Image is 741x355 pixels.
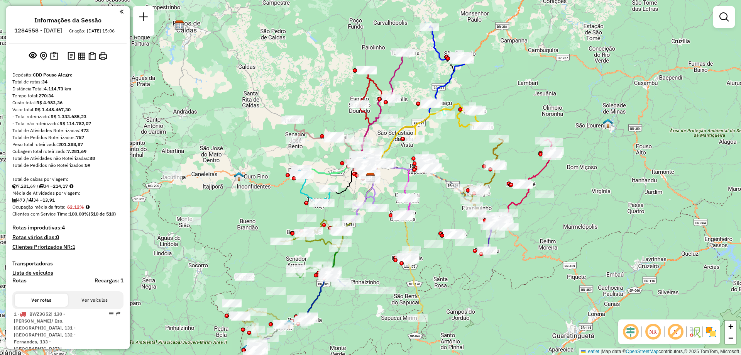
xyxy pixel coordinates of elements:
div: Atividade não roteirizada - 59.684.224 ELMAR MARIANO DOS SANTOS [424,240,443,248]
div: Atividade não roteirizada - PADARIA DO SENHOR EL [512,180,531,187]
div: Atividade não roteirizada - BAR DO DITO CAVICHI [444,231,464,238]
img: Exibir/Ocultar setores [705,326,717,338]
div: Atividade não roteirizada - supermercado godoy [222,299,242,307]
span: 1 - [14,311,76,352]
strong: 7.281,69 [67,148,86,154]
button: Logs desbloquear sessão [66,50,76,62]
div: Atividade não roteirizada - REGINALDO CLARET GOM [455,238,474,246]
a: Rotas [12,277,27,284]
strong: R$ 4.983,36 [36,100,63,105]
button: Visualizar relatório de Roteirização [76,51,87,61]
div: Total de Atividades não Roteirizadas: [12,155,123,162]
div: Atividade não roteirizada - JOAO ELOI DA SILVA [297,214,316,222]
h6: 1284558 - [DATE] [14,27,62,34]
h4: Rotas vários dias: [12,234,123,241]
div: Atividade não roteirizada - DIEDA FERREIRA DE SO [235,273,254,280]
button: Ver rotas [15,294,68,307]
strong: R$ 1.333.685,23 [51,114,86,119]
button: Centralizar mapa no depósito ou ponto de apoio [38,50,49,62]
span: BWZ3G52 [29,311,51,317]
em: Média calculada utilizando a maior ocupação (%Peso ou %Cubagem) de cada rota da sessão. Rotas cro... [86,205,90,209]
div: Média de Atividades por viagem: [12,190,123,197]
div: Atividade não roteirizada - MERC. QUIT. MINEIRA [443,229,462,237]
strong: 1 [72,243,75,250]
span: | [601,349,602,354]
i: Total de rotas [39,184,44,189]
strong: R$ 114.782,07 [59,121,91,126]
a: Exibir filtros [716,9,732,25]
strong: 270:34 [39,93,54,99]
strong: 201.388,87 [58,141,83,147]
div: Atividade não roteirizada - JULIO CESAR GOIS 075 [222,300,242,307]
a: Leaflet [581,349,599,354]
img: CDD Poços de Caldas [174,20,184,30]
img: CDD Pouso Alegre [365,173,376,183]
strong: 4.114,73 km [44,86,71,92]
div: Atividade não roteirizada - SUPERMERCADO RIBEIRO [325,132,344,140]
button: Painel de Sugestão [49,50,60,62]
span: Ocupação média da frota: [12,204,66,210]
img: PA Extrema [241,345,251,355]
div: Atividade não roteirizada - SUPERMERCADO JUQUINH [513,181,532,189]
button: Ver veículos [68,294,121,307]
div: Atividade não roteirizada - VALERIA APARECIDA NO [235,273,254,281]
div: Atividade não roteirizada - SUPERMERCADO RIO MIN [309,199,328,207]
span: Ocultar deslocamento [621,323,640,341]
h4: Informações da Sessão [34,17,102,24]
a: Zoom out [725,332,736,344]
div: Custo total: [12,99,123,106]
div: Atividade não roteirizada - BENEVIDES LUIZ DE SO [359,286,378,294]
span: + [728,321,733,331]
span: Ocultar NR [644,323,662,341]
div: Atividade não roteirizada - THIAGO AUGUSTO DE SOUZA [182,207,201,214]
div: Atividade não roteirizada - SUPERMERCADO KURIHAR [246,346,266,354]
a: Nova sessão e pesquisa [136,9,151,27]
div: Atividade não roteirizada - NOBRE MINAS DIST.DE [445,231,464,239]
strong: 34 [42,79,47,85]
strong: 757 [76,134,84,140]
div: - Total não roteirizado: [12,120,123,127]
div: Total de Pedidos Roteirizados: [12,134,123,141]
div: Atividade não roteirizada - MAYKE RAMOS DOS SANT [514,181,533,189]
strong: R$ 1.448.467,30 [35,107,71,112]
div: Atividade não roteirizada - SONIA PEREIRA MENDON [447,231,466,238]
strong: 214,17 [53,183,68,189]
img: PA - Itajubá [492,216,502,226]
h4: Transportadoras [12,260,123,267]
div: Total de Pedidos não Roteirizados: [12,162,123,169]
h4: Recargas: 1 [95,277,123,284]
h4: Lista de veículos [12,270,123,276]
strong: 100,00% [69,211,89,217]
a: Zoom in [725,321,736,332]
strong: 13,91 [42,197,55,203]
img: PA São Lourenço (Varginha) [603,118,613,128]
strong: 38 [90,155,95,161]
div: Atividade não roteirizada - VALDAIR PEREIRA [443,229,462,237]
div: Cubagem total roteirizado: [12,148,123,155]
img: Itapeva [284,319,294,330]
div: 473 / 34 = [12,197,123,204]
img: Pa Ouro Fino [234,172,244,182]
img: Fluxo de ruas [689,326,701,338]
div: Atividade não roteirizada - ALYSSON LUIZ DA SILV [376,287,396,294]
div: Depósito: [12,71,123,78]
div: Valor total: [12,106,123,113]
i: Total de rotas [28,198,33,202]
strong: (510 de 510) [89,211,116,217]
i: Cubagem total roteirizado [12,184,17,189]
div: Atividade não roteirizada - NELSON ANTONIO VITOR [382,119,401,126]
div: Map data © contributors,© 2025 TomTom, Microsoft [579,348,741,355]
div: Peso total roteirizado: [12,141,123,148]
div: Distância Total: [12,85,123,92]
div: Atividade não roteirizada - CASSIA FERREIRA GONC [509,179,528,187]
em: Opções [109,311,113,316]
div: Atividade não roteirizada - ANTONIO CARLOS ANDRADE [182,217,201,225]
h4: Clientes Priorizados NR: [12,244,123,250]
div: Atividade não roteirizada - LUIZ SANTOS [162,171,182,179]
button: Visualizar Romaneio [87,51,97,62]
div: 7.281,69 / 34 = [12,183,123,190]
strong: 62,12% [67,204,84,210]
div: Total de Atividades Roteirizadas: [12,127,123,134]
div: Total de caixas por viagem: [12,176,123,183]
